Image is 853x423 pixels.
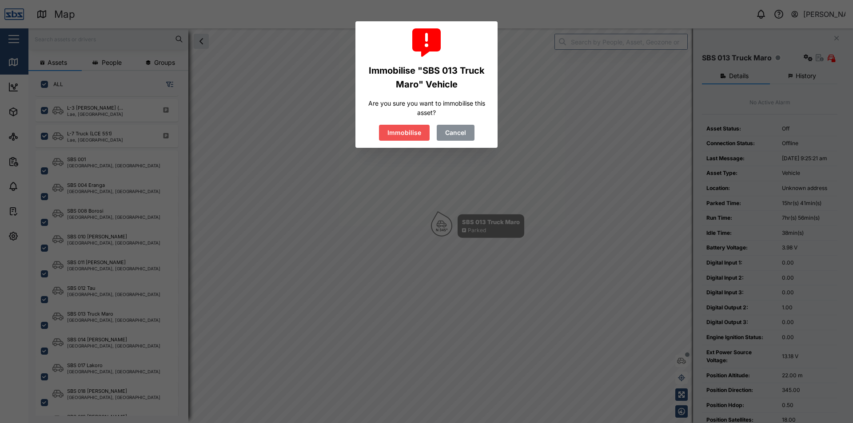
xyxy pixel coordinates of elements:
button: Immobilise [379,125,430,141]
span: Immobilise [387,125,421,140]
button: Cancel [437,125,474,141]
div: Are you sure you want to immobilise this asset? [363,99,490,118]
div: Immobilise "SBS 013 Truck Maro" Vehicle [363,64,490,91]
span: Cancel [445,125,466,140]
